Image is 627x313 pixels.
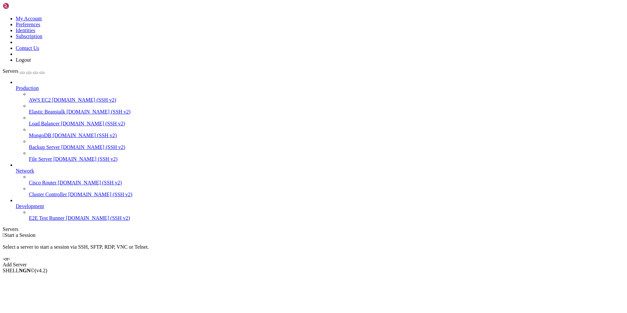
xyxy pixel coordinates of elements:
a: Production [16,85,624,91]
span: 4.2.0 [35,268,48,273]
span: Cisco Router [29,180,56,185]
span:  [3,232,5,238]
a: Subscription [16,33,42,39]
a: AWS EC2 [DOMAIN_NAME] (SSH v2) [29,97,624,103]
li: MongoDB [DOMAIN_NAME] (SSH v2) [29,127,624,138]
span: Development [16,203,44,209]
li: Elastic Beanstalk [DOMAIN_NAME] (SSH v2) [29,103,624,115]
a: Backup Server [DOMAIN_NAME] (SSH v2) [29,144,624,150]
span: E2E Test Runner [29,215,65,221]
li: Cisco Router [DOMAIN_NAME] (SSH v2) [29,174,624,186]
span: [DOMAIN_NAME] (SSH v2) [52,133,117,138]
span: Start a Session [5,232,35,238]
li: File Server [DOMAIN_NAME] (SSH v2) [29,150,624,162]
span: [DOMAIN_NAME] (SSH v2) [58,180,122,185]
span: Backup Server [29,144,60,150]
a: Contact Us [16,45,39,51]
span: Network [16,168,34,174]
span: AWS EC2 [29,97,51,103]
span: [DOMAIN_NAME] (SSH v2) [68,192,132,197]
span: [DOMAIN_NAME] (SSH v2) [61,144,126,150]
a: Preferences [16,22,40,27]
span: File Server [29,156,52,162]
li: Load Balancer [DOMAIN_NAME] (SSH v2) [29,115,624,127]
a: Identities [16,28,35,33]
a: Network [16,168,624,174]
a: Load Balancer [DOMAIN_NAME] (SSH v2) [29,121,624,127]
span: [DOMAIN_NAME] (SSH v2) [66,215,130,221]
a: Elastic Beanstalk [DOMAIN_NAME] (SSH v2) [29,109,624,115]
a: E2E Test Runner [DOMAIN_NAME] (SSH v2) [29,215,624,221]
span: Cluster Controller [29,192,67,197]
a: Logout [16,57,31,63]
li: Development [16,198,624,221]
div: Select a server to start a session via SSH, SFTP, RDP, VNC or Telnet. -or- [3,238,624,262]
a: File Server [DOMAIN_NAME] (SSH v2) [29,156,624,162]
span: Load Balancer [29,121,60,126]
a: Servers [3,68,45,74]
li: E2E Test Runner [DOMAIN_NAME] (SSH v2) [29,209,624,221]
span: [DOMAIN_NAME] (SSH v2) [67,109,131,115]
div: Add Server [3,262,624,268]
span: SHELL © [3,268,47,273]
a: Cluster Controller [DOMAIN_NAME] (SSH v2) [29,192,624,198]
span: [DOMAIN_NAME] (SSH v2) [61,121,125,126]
a: MongoDB [DOMAIN_NAME] (SSH v2) [29,133,624,138]
span: MongoDB [29,133,51,138]
b: NGN [19,268,31,273]
img: Shellngn [3,3,40,9]
span: Servers [3,68,18,74]
span: [DOMAIN_NAME] (SSH v2) [53,156,118,162]
span: [DOMAIN_NAME] (SSH v2) [52,97,116,103]
div: Servers [3,226,624,232]
span: Production [16,85,39,91]
li: Cluster Controller [DOMAIN_NAME] (SSH v2) [29,186,624,198]
li: Backup Server [DOMAIN_NAME] (SSH v2) [29,138,624,150]
li: Network [16,162,624,198]
a: Cisco Router [DOMAIN_NAME] (SSH v2) [29,180,624,186]
a: Development [16,203,624,209]
li: Production [16,79,624,162]
span: Elastic Beanstalk [29,109,65,115]
a: My Account [16,16,42,21]
li: AWS EC2 [DOMAIN_NAME] (SSH v2) [29,91,624,103]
